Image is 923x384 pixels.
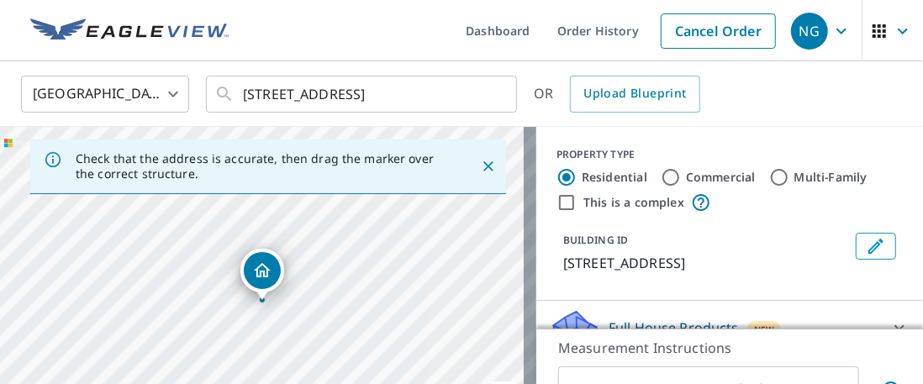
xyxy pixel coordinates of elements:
[558,338,901,358] p: Measurement Instructions
[791,13,828,50] div: NG
[563,233,628,247] p: BUILDING ID
[21,71,189,118] div: [GEOGRAPHIC_DATA]
[794,169,868,186] label: Multi-Family
[856,233,896,260] button: Edit building 1
[582,169,647,186] label: Residential
[556,147,903,162] div: PROPERTY TYPE
[609,318,739,338] p: Full House Products
[550,308,910,348] div: Full House ProductsNew
[76,151,451,181] p: Check that the address is accurate, then drag the marker over the correct structure.
[30,18,229,44] img: EV Logo
[534,76,700,113] div: OR
[570,76,699,113] a: Upload Blueprint
[661,13,776,49] a: Cancel Order
[754,323,775,336] span: New
[583,194,684,211] label: This is a complex
[583,83,686,104] span: Upload Blueprint
[686,169,756,186] label: Commercial
[563,253,849,273] p: [STREET_ADDRESS]
[243,71,483,118] input: Search by address or latitude-longitude
[240,249,284,301] div: Dropped pin, building 1, Residential property, 1831 NE 121st Ave Portland, OR 97220
[477,155,499,177] button: Close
